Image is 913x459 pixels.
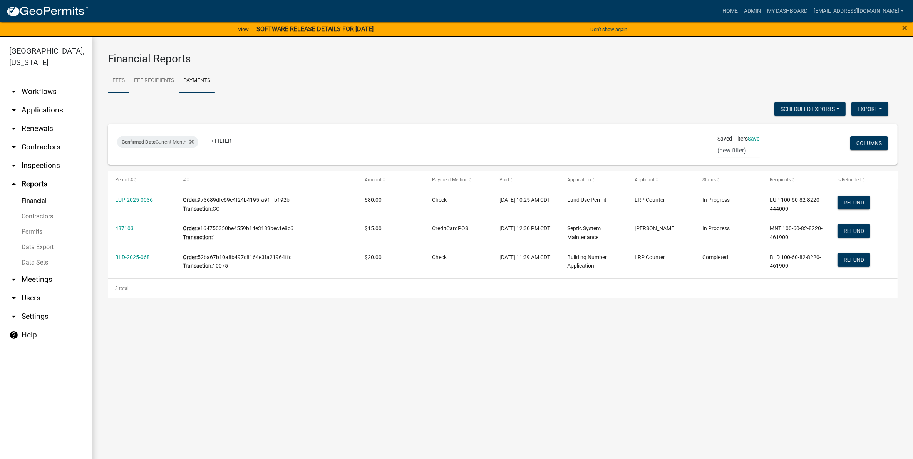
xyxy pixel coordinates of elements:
datatable-header-cell: Amount [357,171,425,189]
datatable-header-cell: Payment Method [425,171,492,189]
span: Applicant [635,177,655,183]
a: 487103 [115,225,134,231]
a: Admin [741,4,764,18]
i: arrow_drop_down [9,124,18,133]
i: arrow_drop_down [9,161,18,170]
span: Septic System Maintenance [567,225,601,240]
span: Permit # [115,177,133,183]
div: [DATE] 12:30 PM CDT [500,224,553,233]
i: arrow_drop_down [9,312,18,321]
wm-modal-confirm: Refund Payment [838,200,870,206]
div: 3 total [108,279,898,298]
span: Amount [365,177,382,183]
div: 52ba67b10a8b497c8164e3fa21964ffc 10075 [183,253,350,271]
span: Application [567,177,591,183]
button: Refund [838,196,870,209]
datatable-header-cell: Application [560,171,627,189]
datatable-header-cell: Status [695,171,762,189]
a: View [235,23,252,36]
a: [EMAIL_ADDRESS][DOMAIN_NAME] [811,4,907,18]
datatable-header-cell: Paid [492,171,560,189]
span: Completed [702,254,728,260]
span: BLD 100-60-82-8220-461900 [770,254,821,269]
a: Fees [108,69,129,93]
i: arrow_drop_down [9,293,18,303]
span: Building Number Application [567,254,607,269]
span: In Progress [702,197,730,203]
b: Order: [183,197,198,203]
i: help [9,330,18,340]
button: Scheduled Exports [774,102,846,116]
button: Export [851,102,888,116]
span: Karen Boyd [635,225,676,231]
datatable-header-cell: Applicant [627,171,695,189]
h3: Financial Reports [108,52,898,65]
span: Land Use Permit [567,197,606,203]
a: LUP-2025-0036 [115,197,153,203]
span: CreditCardPOS [432,225,468,231]
span: # [183,177,186,183]
a: + Filter [204,134,238,148]
div: [DATE] 11:39 AM CDT [500,253,553,262]
span: Saved Filters [718,135,748,143]
span: Status [702,177,716,183]
b: Order: [183,254,198,260]
span: Is Refunded [838,177,862,183]
span: Check [432,254,447,260]
i: arrow_drop_up [9,179,18,189]
div: e164750350be4559b14e3189bec1e8c6 1 [183,224,350,242]
a: My Dashboard [764,4,811,18]
wm-modal-confirm: Refund Payment [838,228,870,235]
i: arrow_drop_down [9,275,18,284]
a: BLD-2025-068 [115,254,150,260]
span: In Progress [702,225,730,231]
span: Recipients [770,177,791,183]
span: × [902,22,907,33]
button: Refund [838,253,870,267]
b: Transaction: [183,234,213,240]
span: Paid [500,177,509,183]
span: LRP Counter [635,197,665,203]
span: LUP 100-60-82-8220-444000 [770,197,821,212]
strong: SOFTWARE RELEASE DETAILS FOR [DATE] [256,25,374,33]
datatable-header-cell: Permit # [108,171,175,189]
span: Payment Method [432,177,468,183]
a: Fee Recipients [129,69,179,93]
div: 973689dfc69e4f24b4195fa91ffb192b CC [183,196,350,213]
datatable-header-cell: Recipients [762,171,830,189]
button: Close [902,23,907,32]
b: Transaction: [183,206,213,212]
datatable-header-cell: # [175,171,357,189]
button: Columns [850,136,888,150]
wm-modal-confirm: Refund Payment [838,257,870,263]
i: arrow_drop_down [9,106,18,115]
a: Home [719,4,741,18]
button: Refund [838,224,870,238]
span: Confirmed Date [122,139,156,145]
a: Save [748,136,760,142]
i: arrow_drop_down [9,142,18,152]
datatable-header-cell: Is Refunded [830,171,898,189]
span: $20.00 [365,254,382,260]
div: Current Month [117,136,198,148]
b: Order: [183,225,198,231]
span: Check [432,197,447,203]
a: Payments [179,69,215,93]
div: [DATE] 10:25 AM CDT [500,196,553,204]
button: Don't show again [587,23,630,36]
i: arrow_drop_down [9,87,18,96]
span: $80.00 [365,197,382,203]
b: Transaction: [183,263,213,269]
span: $15.00 [365,225,382,231]
span: MNT 100-60-82-8220-461900 [770,225,823,240]
span: LRP Counter [635,254,665,260]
